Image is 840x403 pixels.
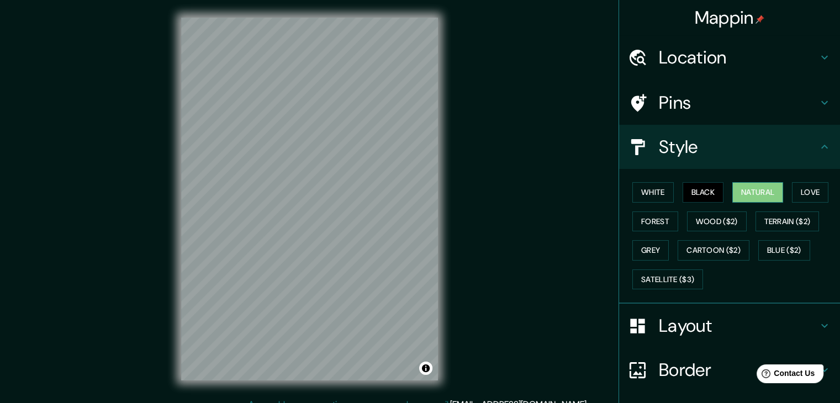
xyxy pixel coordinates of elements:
div: Location [619,35,840,79]
button: Natural [732,182,783,203]
button: Love [792,182,828,203]
h4: Style [659,136,818,158]
h4: Pins [659,92,818,114]
button: Satellite ($3) [632,269,703,290]
div: Style [619,125,840,169]
button: Grey [632,240,669,261]
h4: Mappin [695,7,765,29]
iframe: Help widget launcher [742,360,828,391]
button: Terrain ($2) [756,211,820,232]
h4: Location [659,46,818,68]
button: Forest [632,211,678,232]
button: Toggle attribution [419,362,432,375]
button: Wood ($2) [687,211,747,232]
button: Blue ($2) [758,240,810,261]
h4: Layout [659,315,818,337]
button: White [632,182,674,203]
button: Cartoon ($2) [678,240,749,261]
div: Layout [619,304,840,348]
h4: Border [659,359,818,381]
div: Border [619,348,840,392]
button: Black [683,182,724,203]
img: pin-icon.png [756,15,764,24]
canvas: Map [181,18,438,380]
div: Pins [619,81,840,125]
